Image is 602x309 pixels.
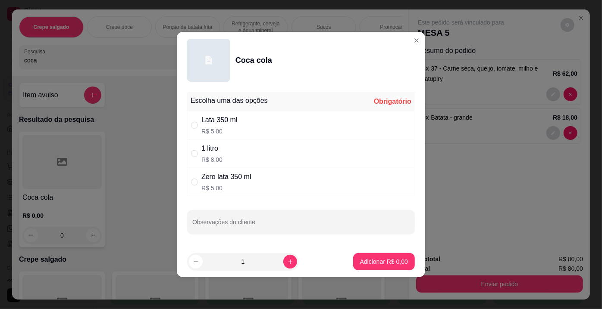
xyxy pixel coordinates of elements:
[201,155,223,164] p: R$ 8,00
[360,257,408,266] p: Adicionar R$ 0,00
[201,143,223,154] div: 1 litro
[201,172,251,182] div: Zero lata 350 ml
[191,96,268,106] div: Escolha uma das opções
[201,184,251,192] p: R$ 5,00
[235,54,272,66] div: Coca cola
[410,34,423,47] button: Close
[192,221,410,230] input: Observações do cliente
[283,255,297,269] button: increase-product-quantity
[201,115,238,125] div: Lata 350 ml
[374,96,411,107] div: Obrigatório
[353,253,415,270] button: Adicionar R$ 0,00
[189,255,203,269] button: decrease-product-quantity
[201,127,238,136] p: R$ 5,00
